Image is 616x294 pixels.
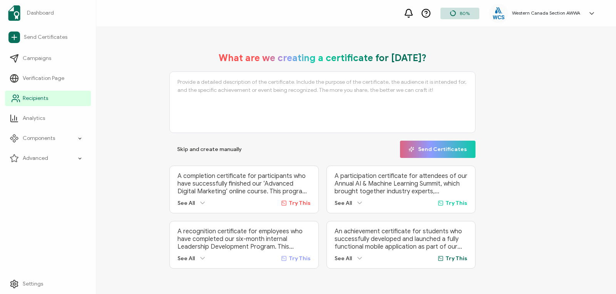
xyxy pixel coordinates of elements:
h5: Western Canada Section AWWA [512,10,580,16]
span: Skip and create manually [177,147,242,152]
span: Send Certificates [408,146,467,152]
span: See All [177,255,195,262]
span: See All [335,255,352,262]
a: Analytics [5,111,91,126]
span: See All [335,200,352,206]
a: Dashboard [5,2,91,24]
span: 80% [460,10,470,16]
button: Skip and create manually [169,141,249,158]
span: Analytics [23,115,45,122]
span: Components [23,135,55,142]
span: Try This [445,200,467,206]
span: Try This [445,255,467,262]
span: Dashboard [27,9,54,17]
span: Campaigns [23,55,51,62]
span: Recipients [23,95,48,102]
img: sertifier-logomark-colored.svg [8,5,20,21]
p: A recognition certificate for employees who have completed our six-month internal Leadership Deve... [177,228,311,251]
p: A participation certificate for attendees of our Annual AI & Machine Learning Summit, which broug... [335,172,468,195]
p: An achievement certificate for students who successfully developed and launched a fully functiona... [335,228,468,251]
span: See All [177,200,195,206]
span: Verification Page [23,75,64,82]
p: A completion certificate for participants who have successfully finished our ‘Advanced Digital Ma... [177,172,311,195]
a: Recipients [5,91,91,106]
a: Settings [5,276,91,292]
span: Advanced [23,154,48,162]
a: Send Certificates [5,28,91,46]
a: Verification Page [5,71,91,86]
button: Send Certificates [400,141,475,158]
span: Send Certificates [24,33,67,41]
span: Settings [23,280,43,288]
img: eb0530a7-dc53-4dd2-968c-61d1fd0a03d4.png [493,7,504,19]
iframe: Chat Widget [577,257,616,294]
h1: What are we creating a certificate for [DATE]? [219,52,427,64]
span: Try This [289,200,311,206]
a: Campaigns [5,51,91,66]
span: Try This [289,255,311,262]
